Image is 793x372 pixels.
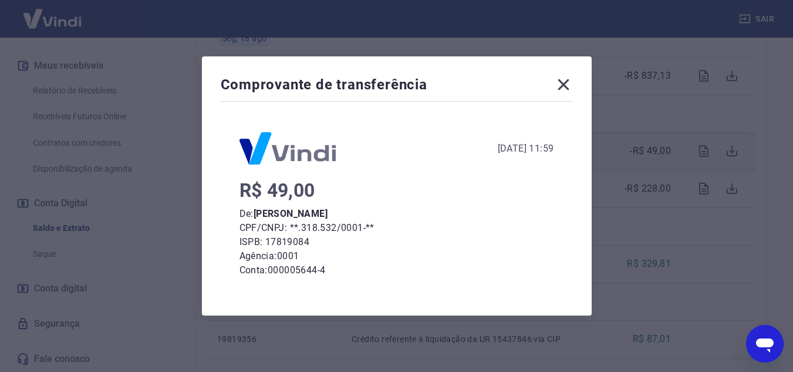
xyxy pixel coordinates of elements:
[239,221,554,235] p: CPF/CNPJ: **.318.532/0001-**
[239,263,554,277] p: Conta: 000005644-4
[746,325,784,363] iframe: Botão para abrir a janela de mensagens
[239,207,554,221] p: De:
[254,208,328,219] b: [PERSON_NAME]
[239,235,554,249] p: ISPB: 17819084
[498,142,554,156] div: [DATE] 11:59
[239,132,336,165] img: Logo
[239,179,315,202] span: R$ 49,00
[239,249,554,263] p: Agência: 0001
[221,75,573,99] div: Comprovante de transferência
